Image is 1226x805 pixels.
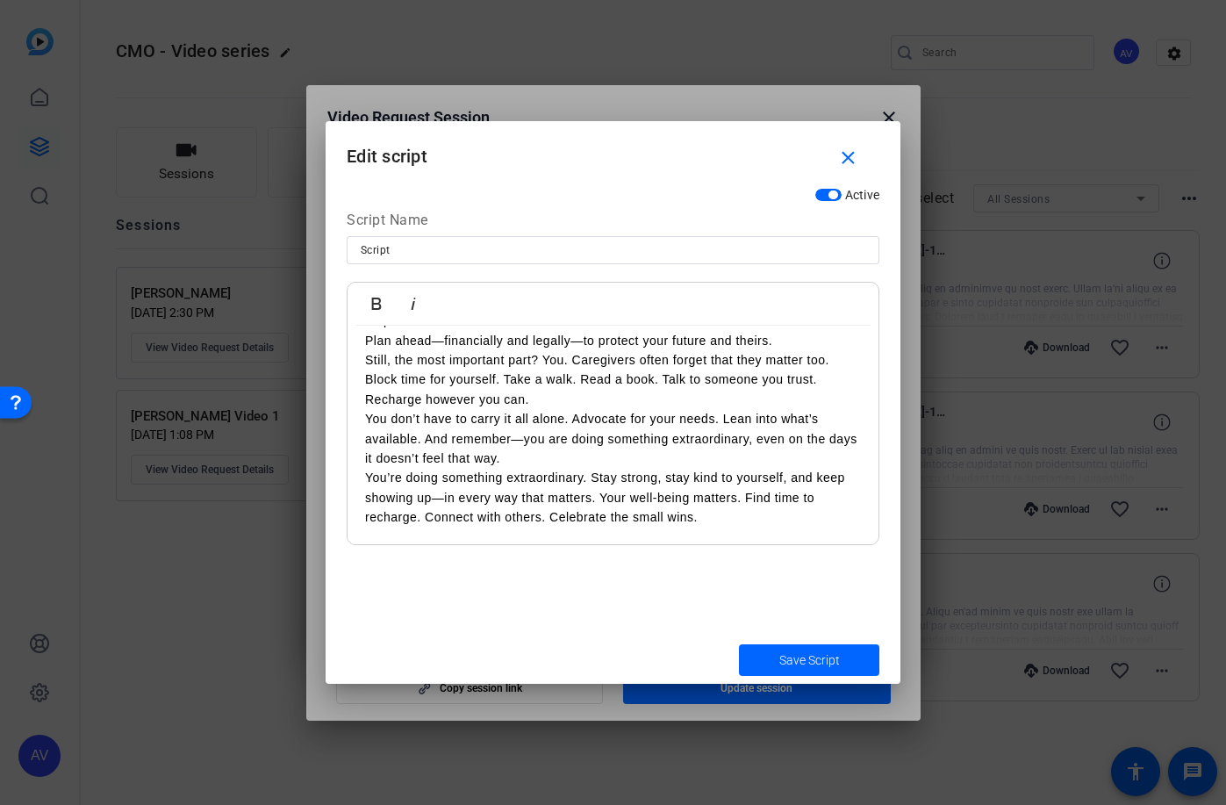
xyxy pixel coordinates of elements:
button: Save Script [739,644,879,676]
p: You’re doing something extraordinary. Stay strong, stay kind to yourself, and keep showing up—in ... [365,468,861,527]
div: Script Name [347,210,879,236]
h1: Edit script [326,121,900,178]
button: Bold (⌘B) [360,286,393,321]
p: You don’t have to carry it all alone. Advocate for your needs. Lean into what’s available. And re... [365,409,861,468]
mat-icon: close [837,147,859,169]
input: Enter Script Name [361,240,865,261]
p: Still, the most important part? You. Caregivers often forget that they matter too. Block time for... [365,350,861,409]
span: Active [845,188,880,202]
span: Save Script [779,651,840,670]
p: Plan ahead—financially and legally—to protect your future and theirs. [365,331,861,350]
